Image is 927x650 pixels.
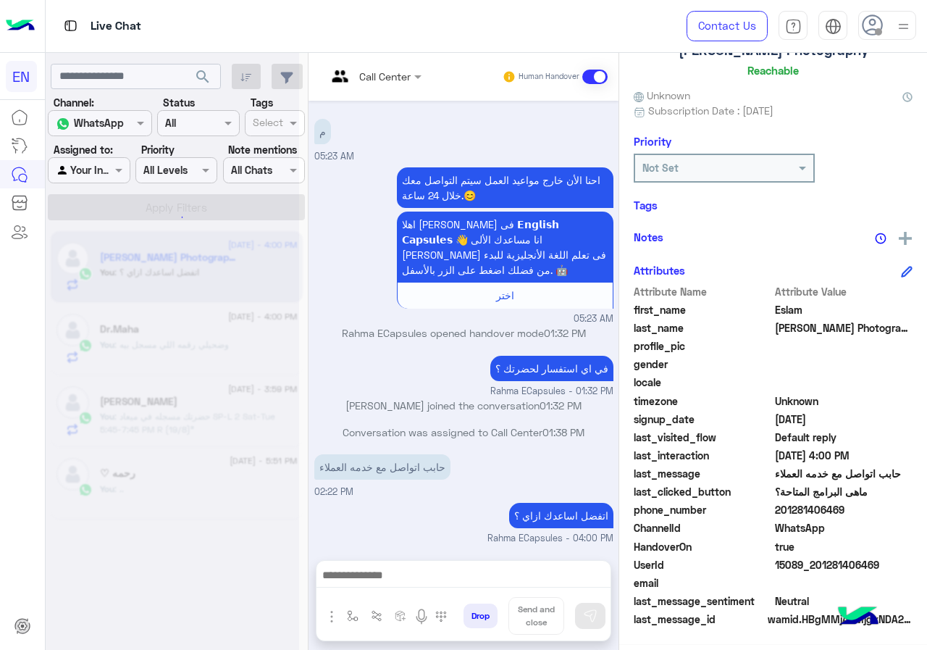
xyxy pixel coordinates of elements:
span: 0 [775,593,913,609]
p: 11/8/2025, 1:32 PM [490,356,613,381]
span: gender [634,357,772,372]
span: null [775,375,913,390]
span: 2025-08-11T13:00:36.709Z [775,448,913,463]
span: wamid.HBgMMjAxMjgxNDA2NDY5FQIAEhggNkI3M0JBOTRGNDYxMTdFNUJFQ0ZDRTM5RjZCQTc2MTkA [768,612,913,627]
span: Rahma ECapsules - 01:32 PM [490,385,613,399]
button: Trigger scenario [365,604,389,628]
span: حابب اتواصل مع خدمه العملاء [775,466,913,481]
div: Select [251,114,283,133]
h6: Reachable [747,64,799,77]
span: ماهى البرامج المتاحة؟ [775,484,913,499]
span: null [775,357,913,372]
span: timezone [634,393,772,409]
h6: Tags [634,199,913,212]
img: create order [395,610,406,622]
img: notes [875,233,886,244]
span: last_message_sentiment [634,593,772,609]
span: 01:38 PM [542,426,584,438]
img: select flow [347,610,358,622]
button: create order [389,604,413,628]
img: profile [894,17,913,36]
span: last_name [634,320,772,336]
h6: Priority [634,135,671,148]
span: phone_number [634,502,772,517]
span: UserId [634,557,772,572]
span: true [775,539,913,554]
span: Attribute Value [775,284,913,299]
span: 01:32 PM [540,399,582,412]
span: ChannelId [634,520,772,536]
img: send attachment [323,608,340,625]
p: Live Chat [91,17,141,36]
button: select flow [341,604,365,628]
span: last_interaction [634,448,772,463]
img: tab [785,18,802,35]
p: 11/8/2025, 2:22 PM [314,454,450,480]
img: hulul-logo.png [833,592,884,643]
span: HandoverOn [634,539,772,554]
span: 05:23 AM [574,312,613,326]
span: profile_pic [634,338,772,354]
img: Trigger scenario [371,610,382,622]
span: Default reply [775,430,913,445]
img: send voice note [413,608,430,625]
p: 11/8/2025, 4:00 PM [509,503,613,528]
span: email [634,575,772,591]
img: tab [62,17,80,35]
span: 01:32 PM [544,327,586,339]
img: Logo [6,11,35,41]
span: first_name [634,302,772,317]
a: tab [779,11,808,41]
p: Rahma ECapsules opened handover mode [314,325,613,341]
h6: Attributes [634,264,685,277]
span: last_clicked_button [634,484,772,499]
img: add [899,232,912,245]
span: 2025-07-01T13:02:28.928Z [775,412,913,427]
img: tab [825,18,842,35]
img: make a call [435,611,447,622]
span: 201281406469 [775,502,913,517]
span: last_message_id [634,612,765,627]
p: 11/8/2025, 5:23 AM [314,119,331,144]
p: [PERSON_NAME] joined the conversation [314,398,613,413]
p: 11/8/2025, 5:23 AM [397,212,613,283]
button: Send and close [508,597,564,635]
span: اختر [496,289,514,301]
div: EN [6,61,37,92]
small: Human Handover [519,71,579,83]
img: send message [583,609,597,623]
span: Subscription Date : [DATE] [648,103,773,118]
span: locale [634,375,772,390]
p: Conversation was assigned to Call Center [314,425,613,440]
div: loading... [159,204,185,230]
span: 2 [775,520,913,536]
span: Rahma ECapsules - 04:00 PM [487,532,613,546]
button: Drop [463,604,498,628]
span: 02:22 PM [314,486,353,497]
span: Mohamad Photography [775,320,913,336]
span: 05:23 AM [314,151,354,162]
span: Eslam [775,302,913,317]
span: null [775,575,913,591]
span: Unknown [775,393,913,409]
span: signup_date [634,412,772,427]
span: 15089_201281406469 [775,557,913,572]
p: 11/8/2025, 5:23 AM [397,167,613,208]
span: last_visited_flow [634,430,772,445]
span: last_message [634,466,772,481]
span: Attribute Name [634,284,772,299]
span: Unknown [634,88,690,103]
h6: Notes [634,230,663,243]
a: Contact Us [687,11,768,41]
